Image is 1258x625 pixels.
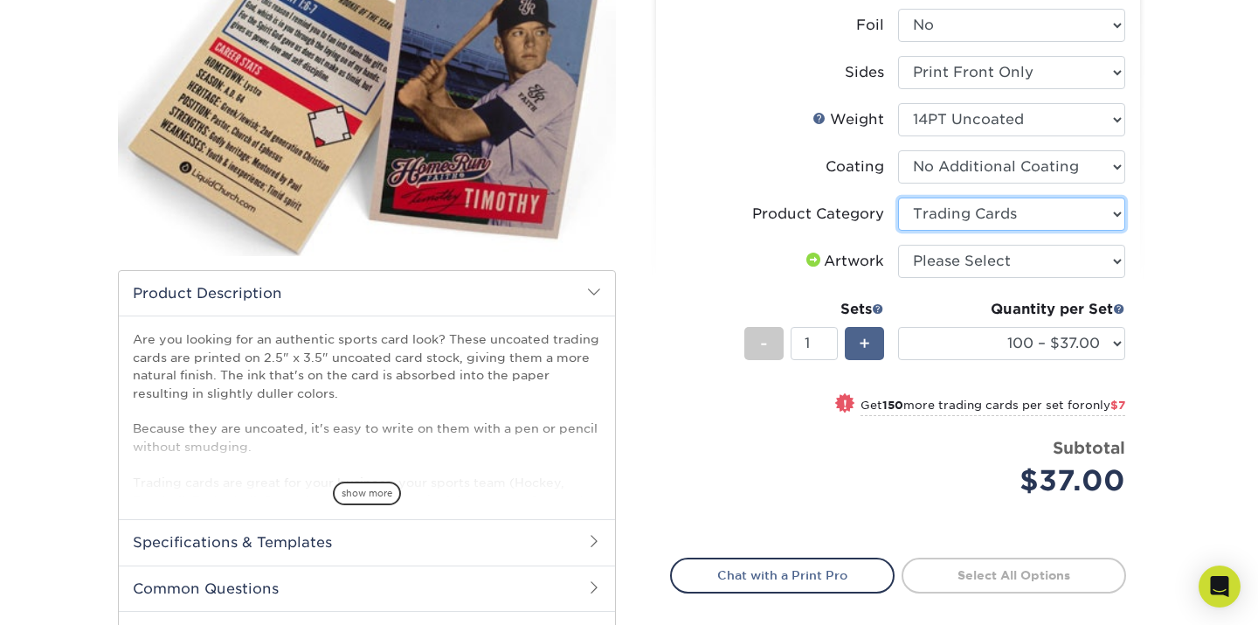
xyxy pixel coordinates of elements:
strong: Subtotal [1053,438,1125,457]
div: Foil [856,15,884,36]
iframe: Google Customer Reviews [4,572,149,619]
div: Sets [744,299,884,320]
span: - [760,330,768,357]
div: Artwork [803,251,884,272]
a: Chat with a Print Pro [670,558,895,593]
a: Select All Options [902,558,1126,593]
div: Open Intercom Messenger [1199,566,1241,608]
span: + [859,330,870,357]
span: only [1085,399,1125,412]
div: Coating [826,156,884,177]
h2: Specifications & Templates [119,519,615,565]
strong: 150 [882,399,903,412]
span: $7 [1110,399,1125,412]
h2: Product Description [119,271,615,316]
div: Weight [812,109,884,130]
div: Quantity per Set [898,299,1125,320]
small: Get more trading cards per set for [861,399,1125,416]
p: Are you looking for an authentic sports card look? These uncoated trading cards are printed on 2.... [133,330,601,526]
h2: Common Questions [119,566,615,611]
div: Product Category [752,204,884,225]
div: Sides [845,62,884,83]
div: $37.00 [911,460,1125,502]
span: ! [843,395,847,413]
span: show more [333,482,401,505]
